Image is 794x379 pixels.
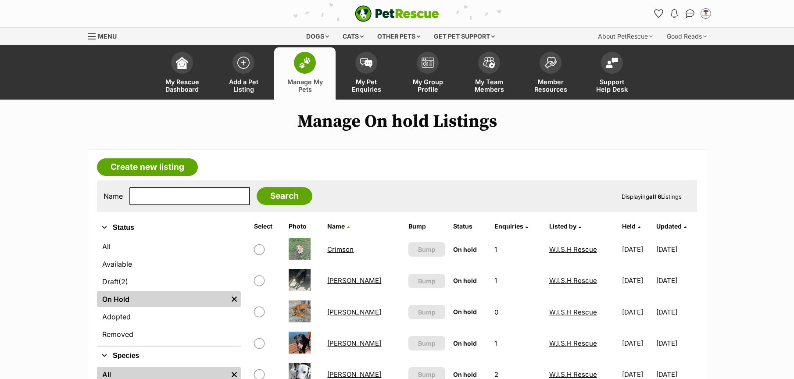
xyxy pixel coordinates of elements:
span: My Group Profile [408,78,447,93]
button: Bump [408,305,445,319]
img: logo-e224e6f780fb5917bec1dbf3a21bbac754714ae5b6737aabdf751b685950b380.svg [355,5,439,22]
a: Manage My Pets [274,47,336,100]
span: Listed by [549,222,576,230]
strong: all 6 [649,193,661,200]
th: Photo [285,219,323,233]
span: Bump [418,276,436,286]
td: [DATE] [656,265,696,296]
span: My Pet Enquiries [347,78,386,93]
td: [DATE] [656,297,696,327]
a: Draft [97,274,241,290]
a: Adopted [97,309,241,325]
th: Status [450,219,490,233]
span: Updated [656,222,682,230]
span: On hold [453,277,477,284]
a: Enquiries [494,222,528,230]
a: Removed [97,326,241,342]
a: Member Resources [520,47,581,100]
img: group-profile-icon-3fa3cf56718a62981997c0bc7e787c4b2cf8bcc04b72c1350f741eb67cf2f40e.svg [422,57,434,68]
img: manage-my-pets-icon-02211641906a0b7f246fdf0571729dbe1e7629f14944591b6c1af311fb30b64b.svg [299,57,311,68]
a: All [97,239,241,254]
span: On hold [453,371,477,378]
a: Name [327,222,350,230]
span: Add a Pet Listing [224,78,263,93]
a: W.I.S.H Rescue [549,339,597,347]
span: On hold [453,308,477,315]
span: Bump [418,307,436,317]
span: Member Resources [531,78,570,93]
td: [DATE] [656,234,696,265]
img: add-pet-listing-icon-0afa8454b4691262ce3f59096e99ab1cd57d4a30225e0717b998d2c9b9846f56.svg [237,57,250,69]
a: Support Help Desk [581,47,643,100]
span: My Rescue Dashboard [162,78,202,93]
img: help-desk-icon-fdf02630f3aa405de69fd3d07c3f3aa587a6932b1a1747fa1d2bba05be0121f9.svg [606,57,618,68]
a: Conversations [683,7,697,21]
div: Get pet support [428,28,501,45]
span: (2) [118,276,128,287]
button: Species [97,350,241,361]
td: [DATE] [619,234,655,265]
a: On Hold [97,291,228,307]
span: Bump [418,370,436,379]
span: Held [622,222,636,230]
a: Remove filter [228,291,241,307]
span: Name [327,222,345,230]
span: Menu [98,32,117,40]
button: Status [97,222,241,233]
span: On hold [453,246,477,253]
span: Manage My Pets [285,78,325,93]
a: Crimson [327,245,354,254]
img: chat-41dd97257d64d25036548639549fe6c8038ab92f7586957e7f3b1b290dea8141.svg [686,9,695,18]
td: [DATE] [619,265,655,296]
a: My Rescue Dashboard [151,47,213,100]
span: Displaying Listings [622,193,682,200]
ul: Account quick links [651,7,713,21]
button: Notifications [667,7,681,21]
td: 0 [491,297,544,327]
th: Select [250,219,284,233]
a: [PERSON_NAME] [327,276,381,285]
a: [PERSON_NAME] [327,339,381,347]
td: 1 [491,234,544,265]
a: Menu [88,28,123,43]
a: Create new listing [97,158,198,176]
div: About PetRescue [592,28,659,45]
button: My account [699,7,713,21]
img: member-resources-icon-8e73f808a243e03378d46382f2149f9095a855e16c252ad45f914b54edf8863c.svg [544,57,557,68]
button: Bump [408,274,445,288]
a: W.I.S.H Rescue [549,245,597,254]
span: translation missing: en.admin.listings.index.attributes.enquiries [494,222,523,230]
span: Bump [418,339,436,348]
div: Cats [336,28,370,45]
td: [DATE] [619,297,655,327]
span: Support Help Desk [592,78,632,93]
a: Available [97,256,241,272]
a: W.I.S.H Rescue [549,370,597,379]
button: Bump [408,242,445,257]
img: notifications-46538b983faf8c2785f20acdc204bb7945ddae34d4c08c2a6579f10ce5e182be.svg [671,9,678,18]
td: 1 [491,265,544,296]
th: Bump [405,219,449,233]
span: My Team Members [469,78,509,93]
a: W.I.S.H Rescue [549,308,597,316]
input: Search [257,187,312,205]
a: [PERSON_NAME] [327,308,381,316]
a: Held [622,222,640,230]
div: Other pets [371,28,426,45]
img: W.I.S.H Rescue profile pic [701,9,710,18]
td: 1 [491,328,544,358]
a: My Team Members [458,47,520,100]
button: Bump [408,336,445,350]
a: PetRescue [355,5,439,22]
a: My Group Profile [397,47,458,100]
a: Favourites [651,7,665,21]
label: Name [104,192,123,200]
td: [DATE] [656,328,696,358]
img: dashboard-icon-eb2f2d2d3e046f16d808141f083e7271f6b2e854fb5c12c21221c1fb7104beca.svg [176,57,188,69]
a: Add a Pet Listing [213,47,274,100]
div: Dogs [300,28,335,45]
td: [DATE] [619,328,655,358]
div: Status [97,237,241,346]
a: My Pet Enquiries [336,47,397,100]
span: Bump [418,245,436,254]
